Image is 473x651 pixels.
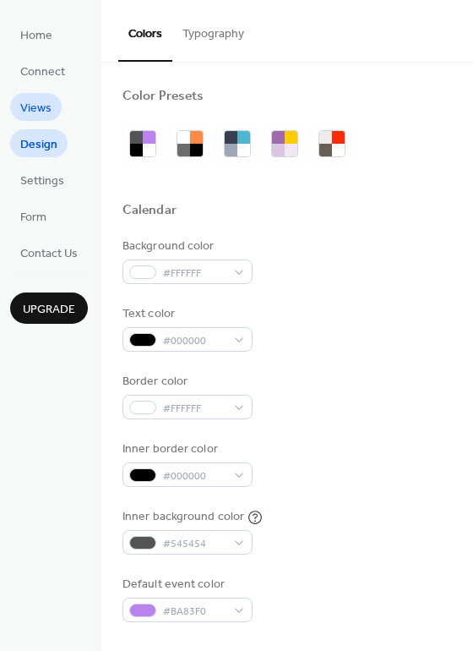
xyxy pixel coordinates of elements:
[122,238,249,255] div: Background color
[20,100,52,118] span: Views
[20,245,78,263] span: Contact Us
[122,88,204,106] div: Color Presets
[10,20,63,48] a: Home
[122,202,177,220] div: Calendar
[20,136,57,154] span: Design
[10,202,57,230] a: Form
[122,508,244,526] div: Inner background color
[163,265,226,282] span: #FFFFFF
[10,93,62,121] a: Views
[163,468,226,485] span: #000000
[20,63,65,81] span: Connect
[122,305,249,323] div: Text color
[10,57,75,85] a: Connect
[163,400,226,418] span: #FFFFFF
[23,301,75,319] span: Upgrade
[10,129,68,157] a: Design
[163,332,226,350] span: #000000
[10,166,74,194] a: Settings
[122,440,249,458] div: Inner border color
[10,238,88,266] a: Contact Us
[20,27,52,45] span: Home
[163,535,226,553] span: #545454
[122,576,249,594] div: Default event color
[163,603,226,621] span: #BA83F0
[10,293,88,324] button: Upgrade
[20,209,46,227] span: Form
[122,373,249,391] div: Border color
[20,172,64,190] span: Settings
